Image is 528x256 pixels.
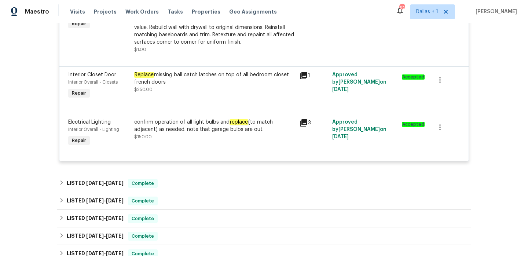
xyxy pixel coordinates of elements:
[230,119,248,125] em: replace
[69,137,89,144] span: Repair
[67,197,124,205] h6: LISTED
[129,233,157,240] span: Complete
[299,118,328,127] div: 3
[69,89,89,97] span: Repair
[106,251,124,256] span: [DATE]
[106,216,124,221] span: [DATE]
[134,72,154,78] em: Replace
[134,118,295,133] div: confirm operation of all light bulbs and (to match adjacent) as needed. note that garage bulbs ar...
[332,87,349,92] span: [DATE]
[67,214,124,223] h6: LISTED
[86,180,104,186] span: [DATE]
[129,197,157,205] span: Complete
[86,198,124,203] span: -
[57,227,471,245] div: LISTED [DATE]-[DATE]Complete
[106,233,124,238] span: [DATE]
[69,20,89,28] span: Repair
[402,122,425,127] em: Accepted
[299,71,328,80] div: 1
[129,215,157,222] span: Complete
[57,210,471,227] div: LISTED [DATE]-[DATE]Complete
[94,8,117,15] span: Projects
[134,71,295,86] div: missing ball catch latches on top of all bedroom closet french doors
[70,8,85,15] span: Visits
[86,180,124,186] span: -
[134,87,153,92] span: $250.00
[125,8,159,15] span: Work Orders
[86,251,124,256] span: -
[86,233,124,238] span: -
[68,80,118,84] span: Interior Overall - Closets
[168,9,183,14] span: Tasks
[68,120,111,125] span: Electrical Lighting
[57,175,471,192] div: LISTED [DATE]-[DATE]Complete
[86,233,104,238] span: [DATE]
[134,135,152,139] span: $150.00
[67,232,124,241] h6: LISTED
[25,8,49,15] span: Maestro
[68,72,116,77] span: Interior Closet Door
[86,251,104,256] span: [DATE]
[473,8,517,15] span: [PERSON_NAME]
[129,180,157,187] span: Complete
[399,4,404,12] div: 62
[86,216,124,221] span: -
[332,120,386,139] span: Approved by [PERSON_NAME] on
[86,198,104,203] span: [DATE]
[106,180,124,186] span: [DATE]
[67,179,124,188] h6: LISTED
[332,72,386,92] span: Approved by [PERSON_NAME] on
[332,134,349,139] span: [DATE]
[106,198,124,203] span: [DATE]
[229,8,277,15] span: Geo Assignments
[134,47,146,52] span: $1.00
[402,74,425,80] em: Accepted
[192,8,220,15] span: Properties
[57,192,471,210] div: LISTED [DATE]-[DATE]Complete
[68,127,119,132] span: Interior Overall - Lighting
[416,8,438,15] span: Dallas + 1
[86,216,104,221] span: [DATE]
